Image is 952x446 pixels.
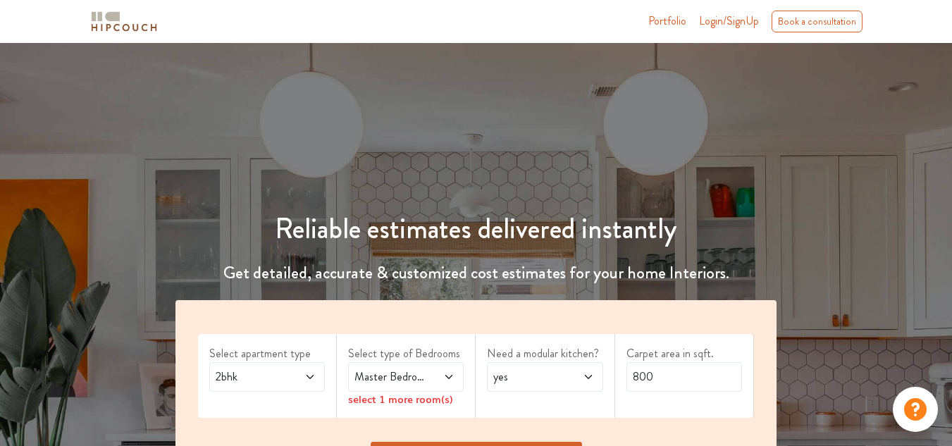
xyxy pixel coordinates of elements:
[348,392,464,407] div: select 1 more room(s)
[213,368,290,385] span: 2bhk
[352,368,429,385] span: Master Bedroom
[626,345,742,362] label: Carpet area in sqft.
[348,345,464,362] label: Select type of Bedrooms
[490,368,568,385] span: yes
[487,345,602,362] label: Need a modular kitchen?
[89,6,159,37] span: logo-horizontal.svg
[167,263,785,283] h4: Get detailed, accurate & customized cost estimates for your home Interiors.
[167,212,785,246] h1: Reliable estimates delivered instantly
[89,9,159,34] img: logo-horizontal.svg
[626,362,742,392] input: Enter area sqft
[772,11,863,32] div: Book a consultation
[209,345,325,362] label: Select apartment type
[699,13,759,29] span: Login/SignUp
[648,13,686,30] a: Portfolio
